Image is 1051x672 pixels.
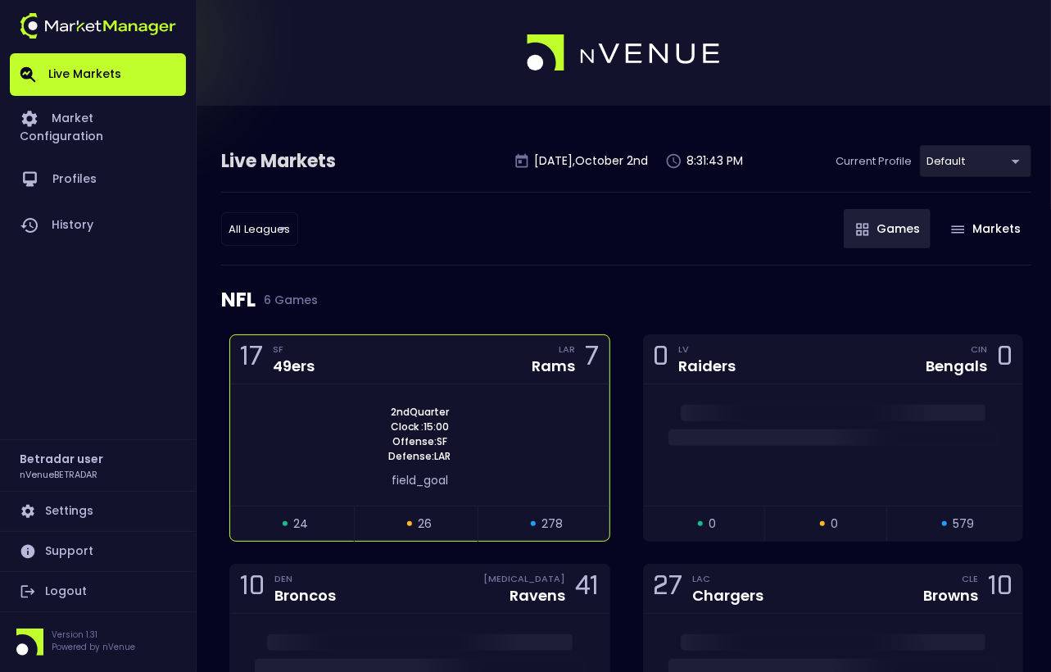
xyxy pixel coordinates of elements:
[559,343,576,356] div: LAR
[532,356,576,375] div: Rams
[418,515,432,533] span: 26
[586,344,600,375] div: 7
[20,13,176,39] img: logo
[293,515,308,533] span: 24
[52,641,135,653] p: Powered by nVenue
[510,586,566,605] div: Ravens
[693,572,764,585] div: LAC
[273,343,315,356] div: SF
[256,293,318,306] span: 6 Games
[541,515,563,533] span: 278
[10,492,186,531] a: Settings
[386,420,454,434] span: Clock : 15:00
[923,586,978,605] div: Browns
[273,356,315,375] div: 49ers
[240,574,265,604] div: 10
[654,574,683,604] div: 27
[856,223,869,236] img: gameIcon
[10,53,186,96] a: Live Markets
[221,212,298,246] div: default
[10,629,186,656] div: Version 1.31Powered by nVenue
[576,574,600,604] div: 41
[535,152,649,170] p: [DATE] , October 2 nd
[10,157,186,202] a: Profiles
[939,209,1031,248] button: Markets
[693,586,764,605] div: Chargers
[240,344,263,375] div: 17
[687,152,744,170] p: 8:31:43 PM
[274,572,336,585] div: DEN
[709,515,716,533] span: 0
[997,344,1012,375] div: 0
[988,574,1012,604] div: 10
[52,629,135,641] p: Version 1.31
[679,343,736,356] div: LV
[484,572,566,585] div: [MEDICAL_DATA]
[844,209,931,248] button: Games
[831,515,838,533] span: 0
[926,356,987,375] div: Bengals
[836,153,912,170] p: Current Profile
[20,450,103,468] h2: Betradar user
[221,266,1031,334] div: NFL
[274,586,336,605] div: Broncos
[383,449,455,464] span: Defense: LAR
[10,202,186,248] a: History
[392,472,448,488] span: field_goal
[386,405,454,420] span: 2nd Quarter
[951,225,965,234] img: gameIcon
[920,145,1031,177] div: default
[953,515,974,533] span: 579
[527,34,722,72] img: logo
[654,344,669,375] div: 0
[20,468,97,480] h3: nVenueBETRADAR
[679,356,736,375] div: Raiders
[221,148,421,175] div: Live Markets
[10,96,186,157] a: Market Configuration
[962,572,978,585] div: CLE
[971,343,987,356] div: CIN
[10,572,186,611] a: Logout
[387,434,452,449] span: Offense: SF
[10,532,186,571] a: Support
